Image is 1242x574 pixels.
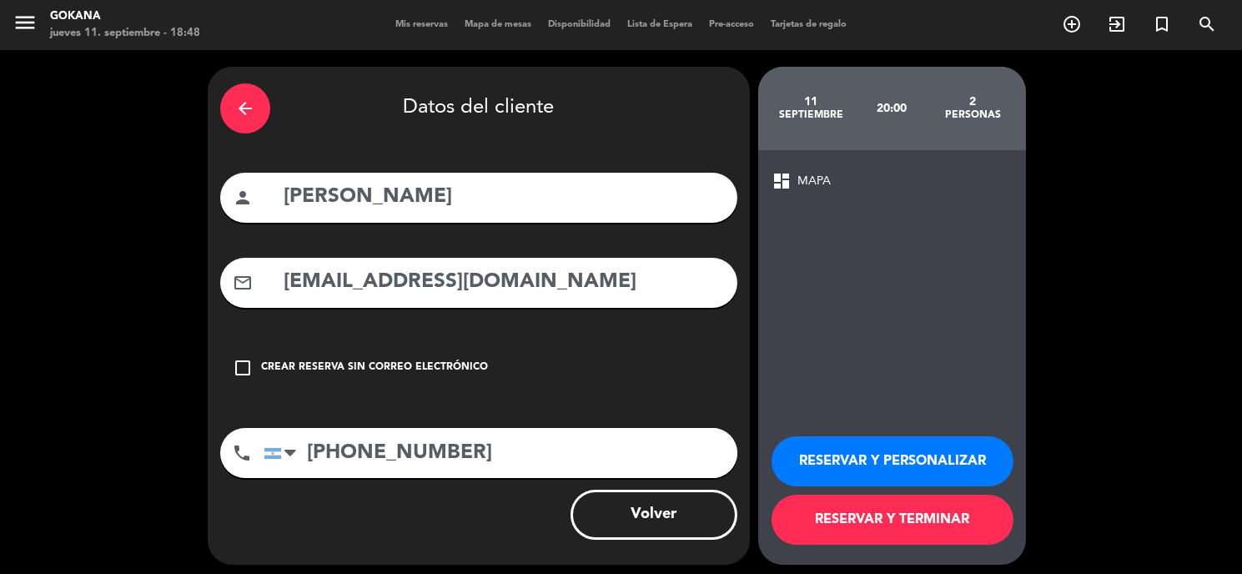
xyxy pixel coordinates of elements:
div: GOKANA [50,8,200,25]
span: MAPA [797,172,831,191]
div: Crear reserva sin correo electrónico [261,360,488,376]
div: 20:00 [852,79,933,138]
span: Tarjetas de regalo [762,20,855,29]
div: personas [933,108,1013,122]
i: turned_in_not [1152,14,1172,34]
span: dashboard [772,171,792,191]
i: person [233,188,253,208]
i: menu [13,10,38,35]
i: search [1197,14,1217,34]
i: phone [232,443,252,463]
div: 2 [933,95,1013,108]
i: arrow_back [235,98,255,118]
span: Lista de Espera [619,20,701,29]
span: Pre-acceso [701,20,762,29]
div: 11 [771,95,852,108]
span: Mapa de mesas [456,20,540,29]
button: menu [13,10,38,41]
span: Mis reservas [387,20,456,29]
input: Número de teléfono... [264,428,737,478]
span: Disponibilidad [540,20,619,29]
div: Datos del cliente [220,79,737,138]
input: Email del cliente [282,265,725,300]
button: Volver [571,490,737,540]
div: septiembre [771,108,852,122]
div: Argentina: +54 [264,429,303,477]
button: RESERVAR Y PERSONALIZAR [772,436,1013,486]
button: RESERVAR Y TERMINAR [772,495,1013,545]
i: add_circle_outline [1062,14,1082,34]
i: exit_to_app [1107,14,1127,34]
i: mail_outline [233,273,253,293]
div: jueves 11. septiembre - 18:48 [50,25,200,42]
i: check_box_outline_blank [233,358,253,378]
input: Nombre del cliente [282,180,725,214]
